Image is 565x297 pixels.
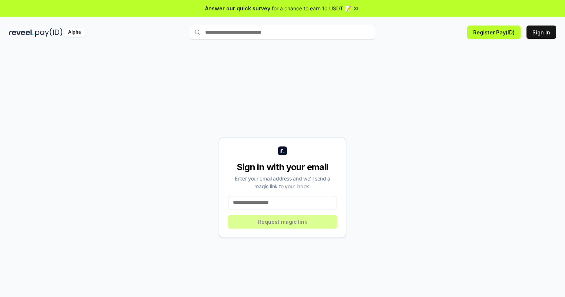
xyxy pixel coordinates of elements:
button: Sign In [526,26,556,39]
button: Register Pay(ID) [467,26,521,39]
img: pay_id [35,28,63,37]
span: for a chance to earn 10 USDT 📝 [272,4,351,12]
div: Alpha [64,28,85,37]
div: Sign in with your email [228,161,337,173]
img: logo_small [278,146,287,155]
div: Enter your email address and we’ll send a magic link to your inbox. [228,175,337,190]
span: Answer our quick survey [205,4,270,12]
img: reveel_dark [9,28,34,37]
